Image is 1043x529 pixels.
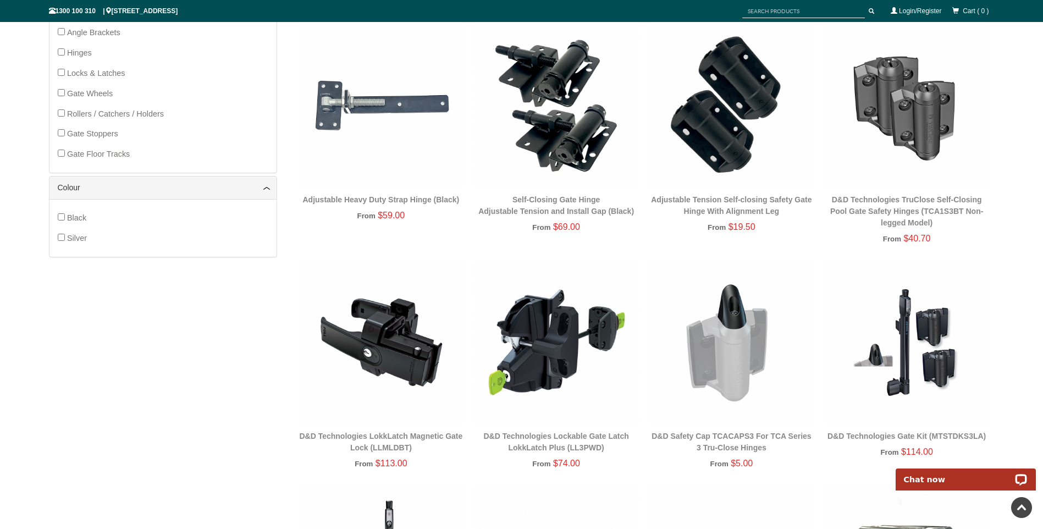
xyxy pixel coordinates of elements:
[825,23,989,188] img: D&D Technologies TruClose Self-Closing Pool Gate Safety Hinges (TCA1S3BT Non-legged Model) - Gate...
[830,195,983,227] a: D&D Technologies TruClose Self-Closing Pool Gate Safety Hinges (TCA1S3BT Non-legged Model)
[299,432,462,452] a: D&D Technologies LokkLatch Magnetic Gate Lock (LLMLDBT)
[649,260,814,425] img: D&D Safety Cap TCACAPS3 For TCA Series 3 Tru-Close Hinges - Gate Warehouse
[67,28,120,37] span: Angle Brackets
[710,460,729,468] span: From
[378,211,405,220] span: $59.00
[532,460,550,468] span: From
[67,213,86,222] span: Black
[67,109,164,118] span: Rollers / Catchers / Holders
[299,23,463,188] img: Adjustable Heavy Duty Strap Hinge (Black) - Gate Warehouse
[474,260,638,425] img: D&D Technologies Lockable Gate Latch LokkLatch Plus (LL3PWD) - Gate Warehouse
[553,459,580,468] span: $74.00
[883,235,901,243] span: From
[731,459,753,468] span: $5.00
[827,432,986,440] a: D&D Technologies Gate Kit (MTSTDKS3LA)
[708,223,726,232] span: From
[67,89,113,98] span: Gate Wheels
[303,195,460,204] a: Adjustable Heavy Duty Strap Hinge (Black)
[67,129,118,138] span: Gate Stoppers
[880,448,898,456] span: From
[67,69,125,78] span: Locks & Latches
[49,7,178,15] span: 1300 100 310 | [STREET_ADDRESS]
[355,460,373,468] span: From
[67,234,87,243] span: Silver
[963,7,989,15] span: Cart ( 0 )
[889,456,1043,491] iframe: LiveChat chat widget
[649,23,814,188] img: Adjustable Tension Self-closing Safety Gate Hinge With Alignment Leg - Gate Warehouse
[825,260,989,425] img: D&D Technologies Gate Kit (MTSTDKS3LA) - Gate Warehouse
[532,223,550,232] span: From
[58,182,268,194] a: Colour
[729,222,755,232] span: $19.50
[299,260,463,425] img: D&D Technologies LokkLatch Magnetic Gate Lock (LLMLDBT) - Gate Warehouse
[478,195,634,216] a: Self-Closing Gate HingeAdjustable Tension and Install Gap (Black)
[474,23,638,188] img: Self-Closing Gate Hinge - Adjustable Tension and Install Gap (Black) - Gate Warehouse
[357,212,376,220] span: From
[899,7,941,15] a: Login/Register
[67,150,130,158] span: Gate Floor Tracks
[901,447,933,456] span: $114.00
[903,234,930,243] span: $40.70
[651,195,812,216] a: Adjustable Tension Self-closing Safety Gate Hinge With Alignment Leg
[553,222,580,232] span: $69.00
[67,48,92,57] span: Hinges
[484,432,629,452] a: D&D Technologies Lockable Gate Latch LokkLatch Plus (LL3PWD)
[652,432,811,452] a: D&D Safety Cap TCACAPS3 For TCA Series 3 Tru-Close Hinges
[376,459,407,468] span: $113.00
[742,4,865,18] input: SEARCH PRODUCTS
